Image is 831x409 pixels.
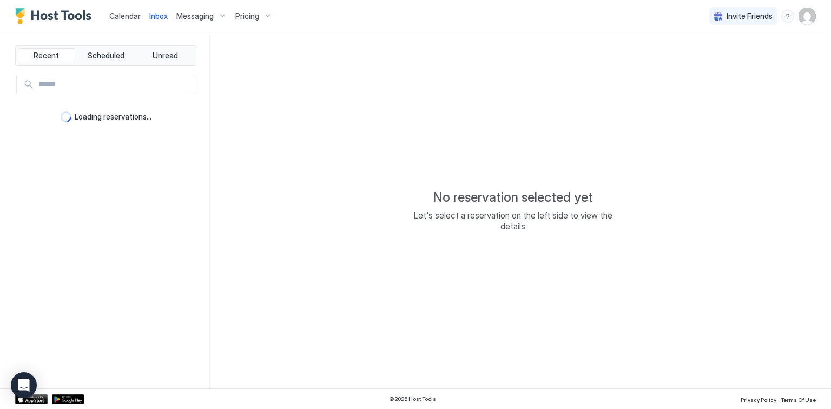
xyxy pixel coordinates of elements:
span: Pricing [235,11,259,21]
a: Host Tools Logo [15,8,96,24]
span: Inbox [149,11,168,21]
div: User profile [799,8,816,25]
span: Recent [34,51,59,61]
span: Let's select a reservation on the left side to view the details [405,210,621,232]
span: Terms Of Use [781,397,816,403]
span: Calendar [109,11,141,21]
span: Privacy Policy [741,397,776,403]
a: Terms Of Use [781,393,816,405]
div: tab-group [15,45,196,66]
div: loading [61,111,71,122]
input: Input Field [34,75,195,94]
a: Calendar [109,10,141,22]
span: Messaging [176,11,214,21]
span: Invite Friends [727,11,773,21]
button: Scheduled [77,48,135,63]
button: Unread [136,48,194,63]
a: Privacy Policy [741,393,776,405]
button: Recent [18,48,75,63]
div: menu [781,10,794,23]
a: App Store [15,394,48,404]
a: Inbox [149,10,168,22]
div: Open Intercom Messenger [11,372,37,398]
span: Scheduled [88,51,124,61]
a: Google Play Store [52,394,84,404]
span: Unread [153,51,178,61]
span: © 2025 Host Tools [389,395,436,403]
span: Loading reservations... [75,112,151,122]
span: No reservation selected yet [433,189,593,206]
